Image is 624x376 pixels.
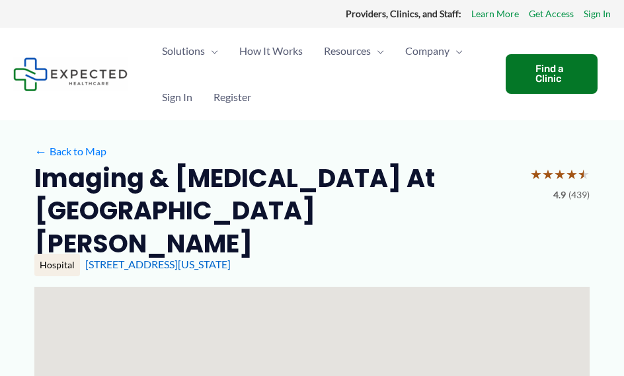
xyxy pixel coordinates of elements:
[449,28,463,74] span: Menu Toggle
[395,28,473,74] a: CompanyMenu Toggle
[85,258,231,270] a: [STREET_ADDRESS][US_STATE]
[162,28,205,74] span: Solutions
[151,74,203,120] a: Sign In
[34,162,520,260] h2: Imaging & [MEDICAL_DATA] at [GEOGRAPHIC_DATA][PERSON_NAME]
[34,141,106,161] a: ←Back to Map
[203,74,262,120] a: Register
[151,28,492,120] nav: Primary Site Navigation
[566,162,578,186] span: ★
[13,57,128,91] img: Expected Healthcare Logo - side, dark font, small
[405,28,449,74] span: Company
[214,74,251,120] span: Register
[554,162,566,186] span: ★
[162,74,192,120] span: Sign In
[530,162,542,186] span: ★
[346,8,461,19] strong: Providers, Clinics, and Staff:
[578,162,590,186] span: ★
[553,186,566,204] span: 4.9
[324,28,371,74] span: Resources
[568,186,590,204] span: (439)
[151,28,229,74] a: SolutionsMenu Toggle
[471,5,519,22] a: Learn More
[229,28,313,74] a: How It Works
[34,145,47,157] span: ←
[529,5,574,22] a: Get Access
[239,28,303,74] span: How It Works
[34,254,80,276] div: Hospital
[584,5,611,22] a: Sign In
[313,28,395,74] a: ResourcesMenu Toggle
[542,162,554,186] span: ★
[506,54,598,94] a: Find a Clinic
[371,28,384,74] span: Menu Toggle
[205,28,218,74] span: Menu Toggle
